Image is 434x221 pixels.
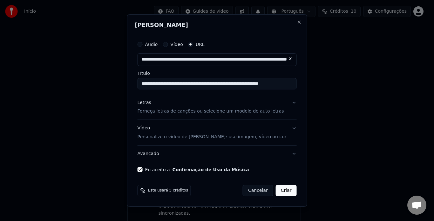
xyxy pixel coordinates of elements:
p: Personalize o vídeo de [PERSON_NAME]: use imagem, vídeo ou cor [138,134,287,140]
button: Cancelar [243,185,273,196]
h2: [PERSON_NAME] [135,22,299,28]
label: Título [138,71,297,75]
label: Vídeo [170,42,183,47]
span: Este usará 5 créditos [148,188,188,193]
label: Eu aceito a [145,167,249,172]
button: LetrasForneça letras de canções ou selecione um modelo de auto letras [138,94,297,120]
button: Criar [276,185,297,196]
button: VídeoPersonalize o vídeo de [PERSON_NAME]: use imagem, vídeo ou cor [138,120,297,146]
label: Áudio [145,42,158,47]
label: URL [196,42,205,47]
button: Avançado [138,146,297,162]
button: Eu aceito a [173,167,249,172]
div: Vídeo [138,125,287,140]
p: Forneça letras de canções ou selecione um modelo de auto letras [138,108,284,115]
div: Letras [138,100,151,106]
